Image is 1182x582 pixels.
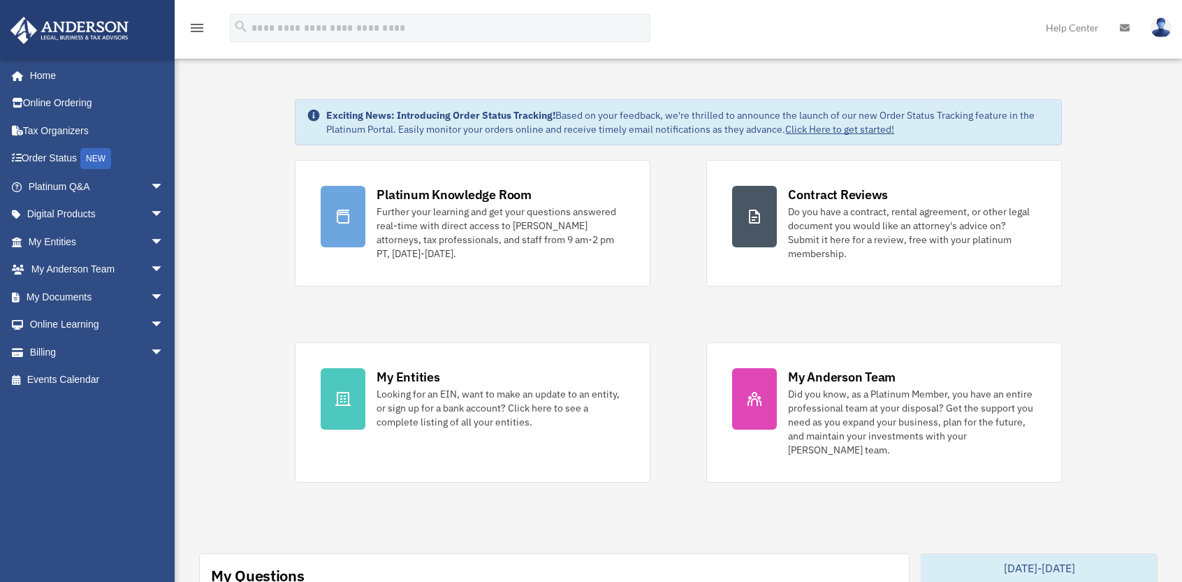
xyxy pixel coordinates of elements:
[150,228,178,256] span: arrow_drop_down
[233,19,249,34] i: search
[150,338,178,367] span: arrow_drop_down
[150,311,178,340] span: arrow_drop_down
[788,387,1036,457] div: Did you know, as a Platinum Member, you have an entire professional team at your disposal? Get th...
[326,109,555,122] strong: Exciting News: Introducing Order Status Tracking!
[10,201,185,228] a: Digital Productsarrow_drop_down
[1151,17,1172,38] img: User Pic
[10,89,185,117] a: Online Ordering
[377,205,625,261] div: Further your learning and get your questions answered real-time with direct access to [PERSON_NAM...
[706,342,1062,483] a: My Anderson Team Did you know, as a Platinum Member, you have an entire professional team at your...
[377,368,439,386] div: My Entities
[150,173,178,201] span: arrow_drop_down
[788,368,896,386] div: My Anderson Team
[189,20,205,36] i: menu
[788,186,888,203] div: Contract Reviews
[10,283,185,311] a: My Documentsarrow_drop_down
[706,160,1062,286] a: Contract Reviews Do you have a contract, rental agreement, or other legal document you would like...
[6,17,133,44] img: Anderson Advisors Platinum Portal
[326,108,1050,136] div: Based on your feedback, we're thrilled to announce the launch of our new Order Status Tracking fe...
[80,148,111,169] div: NEW
[785,123,894,136] a: Click Here to get started!
[10,117,185,145] a: Tax Organizers
[295,342,650,483] a: My Entities Looking for an EIN, want to make an update to an entity, or sign up for a bank accoun...
[295,160,650,286] a: Platinum Knowledge Room Further your learning and get your questions answered real-time with dire...
[921,554,1157,582] div: [DATE]-[DATE]
[150,283,178,312] span: arrow_drop_down
[189,24,205,36] a: menu
[10,61,178,89] a: Home
[10,311,185,339] a: Online Learningarrow_drop_down
[377,387,625,429] div: Looking for an EIN, want to make an update to an entity, or sign up for a bank account? Click her...
[150,201,178,229] span: arrow_drop_down
[10,228,185,256] a: My Entitiesarrow_drop_down
[10,338,185,366] a: Billingarrow_drop_down
[10,366,185,394] a: Events Calendar
[377,186,532,203] div: Platinum Knowledge Room
[788,205,1036,261] div: Do you have a contract, rental agreement, or other legal document you would like an attorney's ad...
[10,173,185,201] a: Platinum Q&Aarrow_drop_down
[10,145,185,173] a: Order StatusNEW
[10,256,185,284] a: My Anderson Teamarrow_drop_down
[150,256,178,284] span: arrow_drop_down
